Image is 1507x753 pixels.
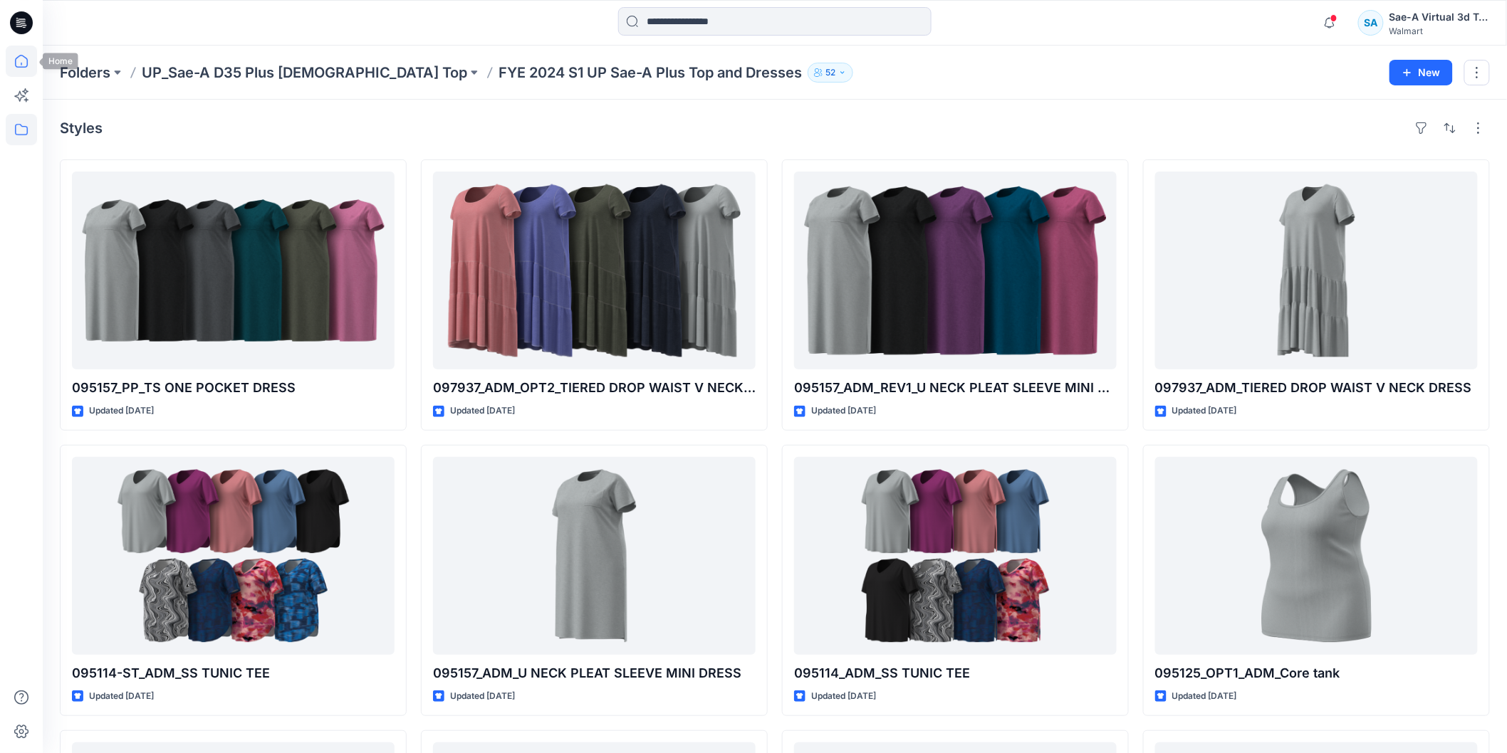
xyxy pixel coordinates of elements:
div: Walmart [1389,26,1489,36]
p: Updated [DATE] [1172,689,1237,704]
p: Updated [DATE] [89,404,154,418]
p: FYE 2024 S1 UP Sae-A Plus Top and Dresses [499,63,802,83]
p: 095157_ADM_REV1_U NECK PLEAT SLEEVE MINI DRESS [794,378,1117,398]
a: 097937_ADM_OPT2_TIERED DROP WAIST V NECK DRESS [433,172,756,369]
p: Updated [DATE] [89,689,154,704]
p: 095125_OPT1_ADM_Core tank [1155,663,1478,683]
p: 097937_ADM_OPT2_TIERED DROP WAIST V NECK DRESS [433,378,756,398]
p: Updated [DATE] [450,404,515,418]
p: 095157_ADM_U NECK PLEAT SLEEVE MINI DRESS [433,663,756,683]
a: Folders [60,63,110,83]
p: 52 [825,65,835,80]
a: 095114-ST_ADM_SS TUNIC TEE [72,457,395,655]
p: 095157_PP_TS ONE POCKET DRESS [72,378,395,398]
p: Updated [DATE] [1172,404,1237,418]
a: 095114_ADM_SS TUNIC TEE [794,457,1117,655]
p: 095114-ST_ADM_SS TUNIC TEE [72,663,395,683]
div: SA [1358,10,1384,36]
a: 095125_OPT1_ADM_Core tank [1155,457,1478,655]
p: Updated [DATE] [450,689,515,704]
div: Sae-A Virtual 3d Team [1389,9,1489,26]
p: 097937_ADM_TIERED DROP WAIST V NECK DRESS [1155,378,1478,398]
p: 095114_ADM_SS TUNIC TEE [794,663,1117,683]
a: 095157_ADM_REV1_U NECK PLEAT SLEEVE MINI DRESS [794,172,1117,369]
a: 095157_ADM_U NECK PLEAT SLEEVE MINI DRESS [433,457,756,655]
p: Updated [DATE] [811,689,876,704]
button: 52 [808,63,853,83]
a: 095157_PP_TS ONE POCKET DRESS [72,172,395,369]
a: 097937_ADM_TIERED DROP WAIST V NECK DRESS [1155,172,1478,369]
h4: Styles [60,120,103,137]
a: UP_Sae-A D35 Plus [DEMOGRAPHIC_DATA] Top [142,63,467,83]
p: Updated [DATE] [811,404,876,418]
button: New [1389,60,1453,85]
